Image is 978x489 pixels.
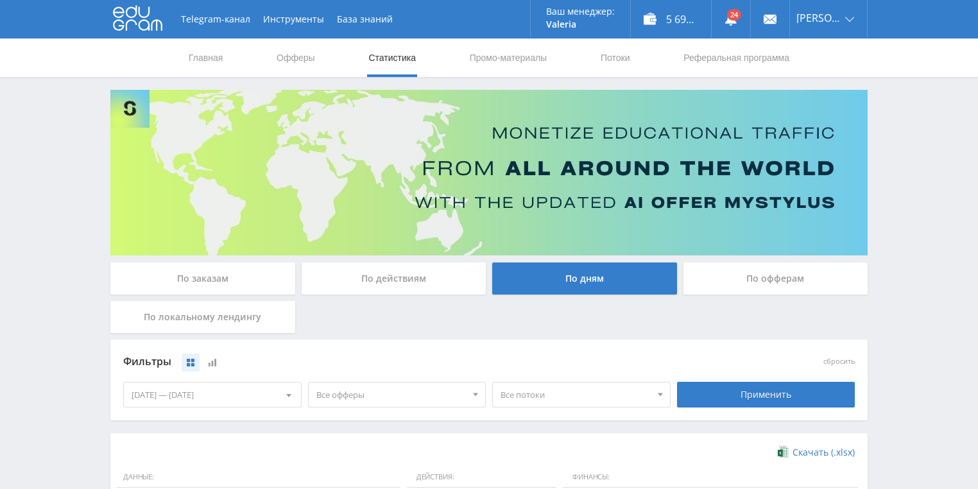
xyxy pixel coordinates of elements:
[492,262,677,295] div: По дням
[367,39,417,77] a: Статистика
[501,382,651,407] span: Все потоки
[123,352,671,372] div: Фильтры
[275,39,316,77] a: Офферы
[599,39,631,77] a: Потоки
[407,467,556,488] span: Действия:
[117,467,400,488] span: Данные:
[124,382,301,407] div: [DATE] — [DATE]
[796,13,841,23] span: [PERSON_NAME]
[778,446,855,459] a: Скачать (.xlsx)
[110,90,868,255] img: Banner
[778,445,789,458] img: xlsx
[563,467,858,488] span: Финансы:
[110,301,295,333] div: По локальному лендингу
[793,447,855,458] span: Скачать (.xlsx)
[316,382,467,407] span: Все офферы
[546,6,615,17] p: Ваш менеджер:
[683,262,868,295] div: По офферам
[468,39,548,77] a: Промо-материалы
[187,39,224,77] a: Главная
[677,382,855,407] div: Применить
[302,262,486,295] div: По действиям
[546,19,615,30] p: Valeria
[682,39,791,77] a: Реферальная программа
[110,262,295,295] div: По заказам
[823,357,855,366] button: сбросить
